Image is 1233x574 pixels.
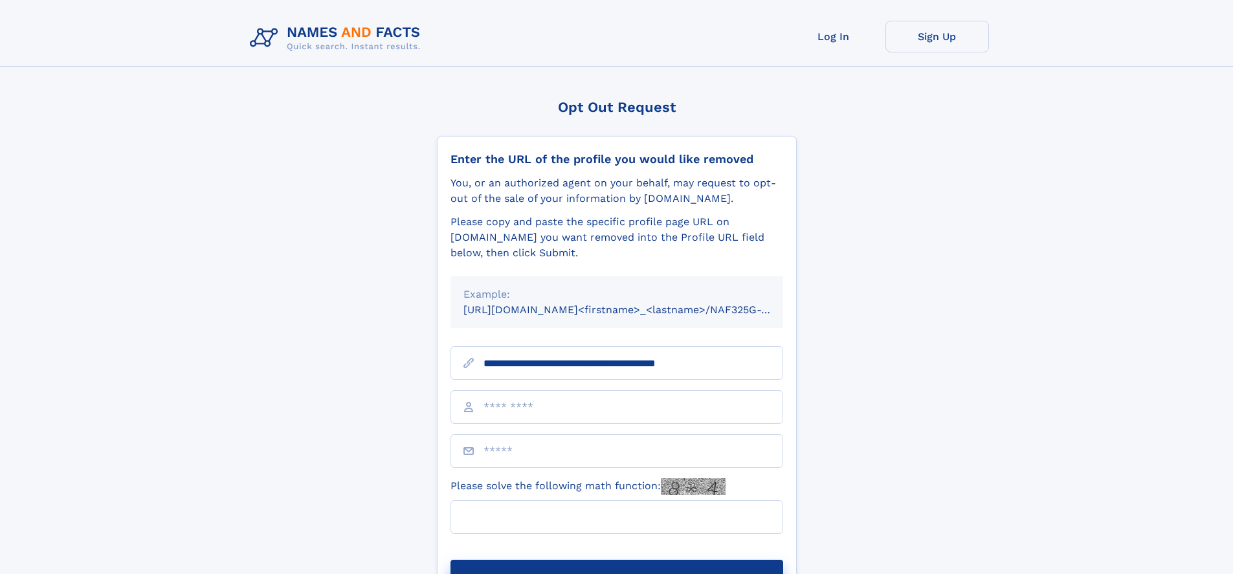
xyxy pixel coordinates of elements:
a: Sign Up [885,21,989,52]
div: Opt Out Request [437,99,797,115]
small: [URL][DOMAIN_NAME]<firstname>_<lastname>/NAF325G-xxxxxxxx [463,304,808,316]
div: Enter the URL of the profile you would like removed [450,152,783,166]
div: You, or an authorized agent on your behalf, may request to opt-out of the sale of your informatio... [450,175,783,206]
div: Example: [463,287,770,302]
img: Logo Names and Facts [245,21,431,56]
div: Please copy and paste the specific profile page URL on [DOMAIN_NAME] you want removed into the Pr... [450,214,783,261]
label: Please solve the following math function: [450,478,726,495]
a: Log In [782,21,885,52]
